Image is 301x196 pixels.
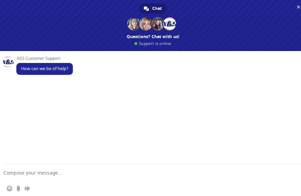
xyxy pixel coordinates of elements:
div: Chat [140,3,167,14]
textarea: Compose your message... [3,170,281,176]
span: Audio message [25,186,30,191]
span: XGS Customer Support [16,56,73,61]
span: Chat [152,3,162,14]
span: Send a file [16,186,21,191]
span: Insert an emoji [7,186,12,191]
span: How can we be of help? [21,66,68,71]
